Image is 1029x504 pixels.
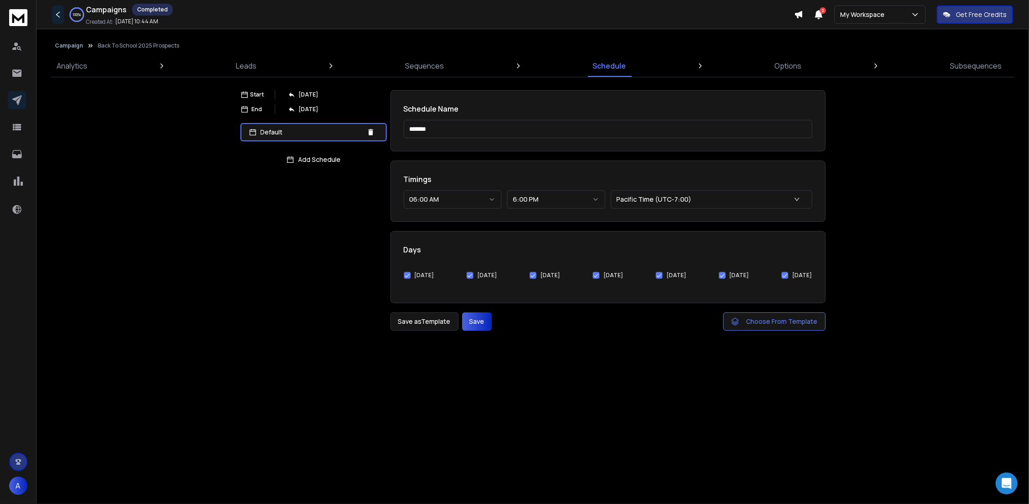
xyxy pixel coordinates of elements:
[299,91,319,98] p: [DATE]
[730,272,749,279] label: [DATE]
[252,106,262,113] p: End
[236,60,256,71] p: Leads
[820,7,826,14] span: 2
[840,10,888,19] p: My Workspace
[746,317,818,326] span: Choose From Template
[98,42,179,49] p: Back To School 2025 Prospects
[51,55,93,77] a: Analytics
[950,60,1002,71] p: Subsequences
[996,472,1018,494] div: Open Intercom Messenger
[956,10,1007,19] p: Get Free Credits
[769,55,807,77] a: Options
[132,4,173,16] div: Completed
[587,55,631,77] a: Schedule
[55,42,83,49] button: Campaign
[404,103,812,114] h1: Schedule Name
[792,272,812,279] label: [DATE]
[477,272,497,279] label: [DATE]
[592,60,626,71] p: Schedule
[507,190,605,209] button: 6:00 PM
[405,60,444,71] p: Sequences
[404,244,812,255] h1: Days
[400,55,449,77] a: Sequences
[944,55,1007,77] a: Subsequences
[9,9,27,26] img: logo
[666,272,686,279] label: [DATE]
[261,128,363,137] p: Default
[86,4,127,15] h1: Campaigns
[462,312,492,331] button: Save
[937,5,1013,24] button: Get Free Credits
[617,195,695,204] p: Pacific Time (UTC-7:00)
[299,106,319,113] p: [DATE]
[230,55,262,77] a: Leads
[404,174,812,185] h1: Timings
[240,150,387,169] button: Add Schedule
[9,477,27,495] button: A
[390,312,459,331] button: Save asTemplate
[415,272,434,279] label: [DATE]
[723,312,826,331] button: Choose From Template
[540,272,560,279] label: [DATE]
[404,190,502,209] button: 06:00 AM
[57,60,87,71] p: Analytics
[86,18,113,26] p: Created At:
[774,60,801,71] p: Options
[115,18,158,25] p: [DATE] 10:44 AM
[250,91,264,98] p: Start
[603,272,623,279] label: [DATE]
[73,12,81,17] p: 100 %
